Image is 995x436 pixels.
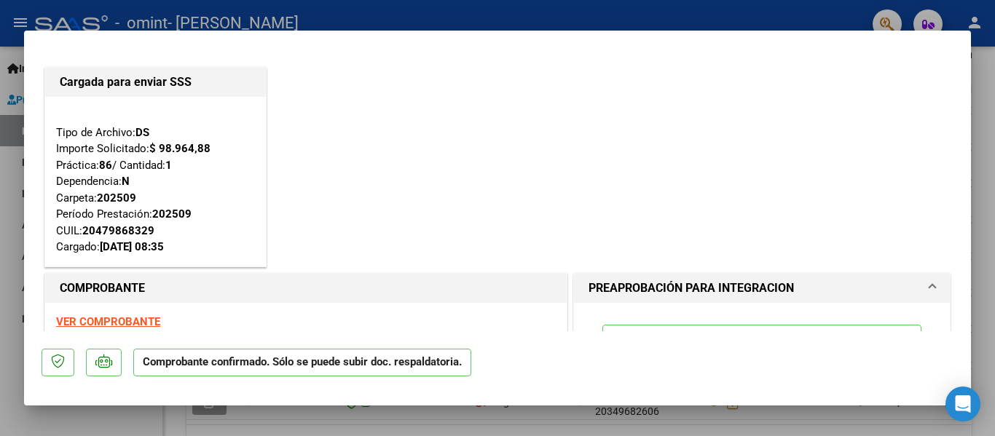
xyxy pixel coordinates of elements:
[99,159,112,172] strong: 86
[100,240,164,253] strong: [DATE] 08:35
[165,159,172,172] strong: 1
[149,142,211,155] strong: $ 98.964,88
[56,108,255,255] div: Tipo de Archivo: Importe Solicitado: Práctica: / Cantidad: Dependencia: Carpeta: Período Prestaci...
[574,274,950,303] mat-expansion-panel-header: PREAPROBACIÓN PARA INTEGRACION
[135,126,149,139] strong: DS
[60,74,251,91] h1: Cargada para enviar SSS
[97,191,136,205] strong: 202509
[602,325,921,379] p: El afiliado figura en el ultimo padrón que tenemos de la SSS de
[56,315,160,328] a: VER COMPROBANTE
[122,175,130,188] strong: N
[60,281,145,295] strong: COMPROBANTE
[82,223,154,239] div: 20479868329
[133,349,471,377] p: Comprobante confirmado. Sólo se puede subir doc. respaldatoria.
[152,207,192,221] strong: 202509
[945,387,980,421] div: Open Intercom Messenger
[589,280,794,297] h1: PREAPROBACIÓN PARA INTEGRACION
